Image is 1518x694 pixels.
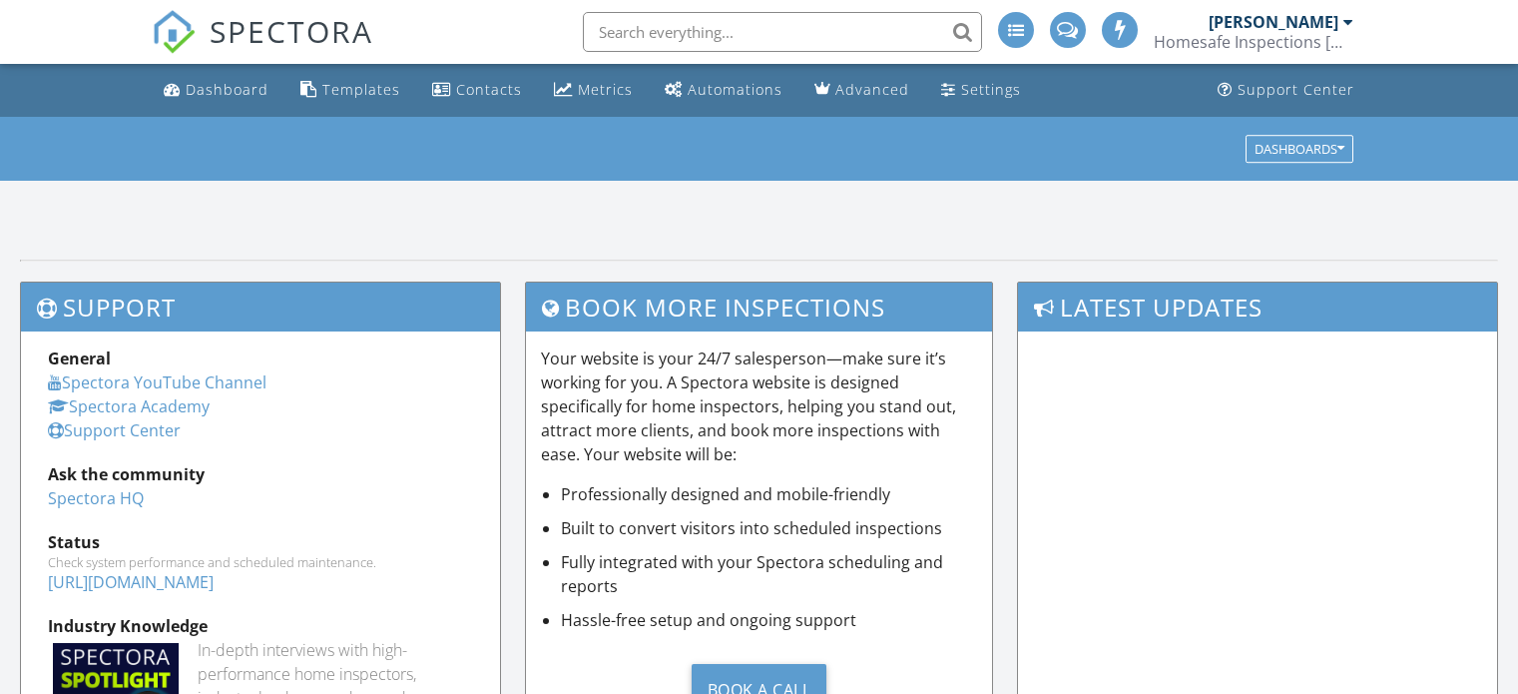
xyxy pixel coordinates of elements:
[546,72,641,109] a: Metrics
[48,487,144,509] a: Spectora HQ
[933,72,1029,109] a: Settings
[152,10,196,54] img: The Best Home Inspection Software - Spectora
[186,80,268,99] div: Dashboard
[210,10,373,52] span: SPECTORA
[1255,142,1344,156] div: Dashboards
[48,395,210,417] a: Spectora Academy
[1154,32,1353,52] div: Homesafe Inspections Northern Beaches
[578,80,633,99] div: Metrics
[561,608,978,632] li: Hassle-free setup and ongoing support
[1209,12,1338,32] div: [PERSON_NAME]
[541,347,978,466] p: Your website is your 24/7 salesperson—make sure it’s working for you. A Spectora website is desig...
[48,530,473,554] div: Status
[806,72,917,109] a: Advanced
[561,482,978,506] li: Professionally designed and mobile-friendly
[456,80,522,99] div: Contacts
[561,516,978,540] li: Built to convert visitors into scheduled inspections
[835,80,909,99] div: Advanced
[48,347,111,369] strong: General
[21,283,500,332] h3: Support
[961,80,1021,99] div: Settings
[322,80,400,99] div: Templates
[688,80,782,99] div: Automations
[48,554,473,570] div: Check system performance and scheduled maintenance.
[156,72,276,109] a: Dashboard
[48,371,266,393] a: Spectora YouTube Channel
[1018,283,1497,332] h3: Latest Updates
[583,12,982,52] input: Search everything...
[48,462,473,486] div: Ask the community
[1246,135,1353,163] button: Dashboards
[48,571,214,593] a: [URL][DOMAIN_NAME]
[1210,72,1362,109] a: Support Center
[424,72,530,109] a: Contacts
[152,27,373,69] a: SPECTORA
[48,614,473,638] div: Industry Knowledge
[48,419,181,441] a: Support Center
[657,72,790,109] a: Automations (Advanced)
[561,550,978,598] li: Fully integrated with your Spectora scheduling and reports
[526,283,993,332] h3: Book More Inspections
[292,72,408,109] a: Templates
[1238,80,1354,99] div: Support Center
